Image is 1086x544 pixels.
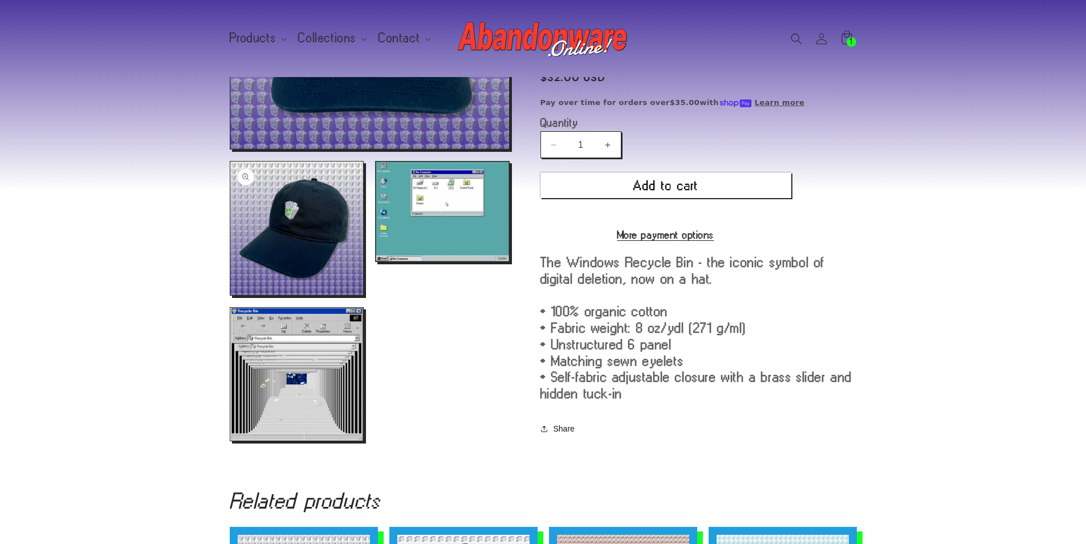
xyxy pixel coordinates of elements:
[230,491,857,510] h2: Related products
[540,117,791,128] label: Quantity
[223,26,292,50] summary: Products
[540,229,791,240] a: More payment options
[453,11,633,66] a: Abandonware
[458,16,629,62] img: Abandonware
[291,26,372,50] summary: Collections
[230,33,276,43] span: Products
[298,33,356,43] span: Collections
[372,26,436,50] summary: Contact
[540,70,606,86] span: $32.00 USD
[850,37,853,47] span: 1
[540,416,578,441] button: Share
[540,254,857,402] div: The Windows Recycle Bin - the iconic symbol of digital deletion, now on a hat. • 100% organic cot...
[540,172,791,198] button: Add to cart
[784,26,809,51] summary: Search
[379,33,420,43] span: Contact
